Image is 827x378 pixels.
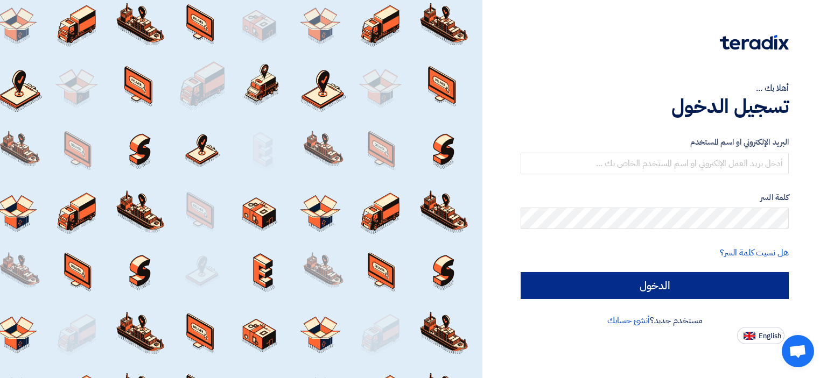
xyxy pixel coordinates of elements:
[607,314,650,327] a: أنشئ حسابك
[782,335,814,367] a: Open chat
[521,82,789,95] div: أهلا بك ...
[744,332,755,340] img: en-US.png
[521,95,789,118] h1: تسجيل الدخول
[521,191,789,204] label: كلمة السر
[737,327,784,344] button: English
[521,314,789,327] div: مستخدم جديد؟
[720,246,789,259] a: هل نسيت كلمة السر؟
[521,136,789,148] label: البريد الإلكتروني او اسم المستخدم
[521,153,789,174] input: أدخل بريد العمل الإلكتروني او اسم المستخدم الخاص بك ...
[759,332,781,340] span: English
[521,272,789,299] input: الدخول
[720,35,789,50] img: Teradix logo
